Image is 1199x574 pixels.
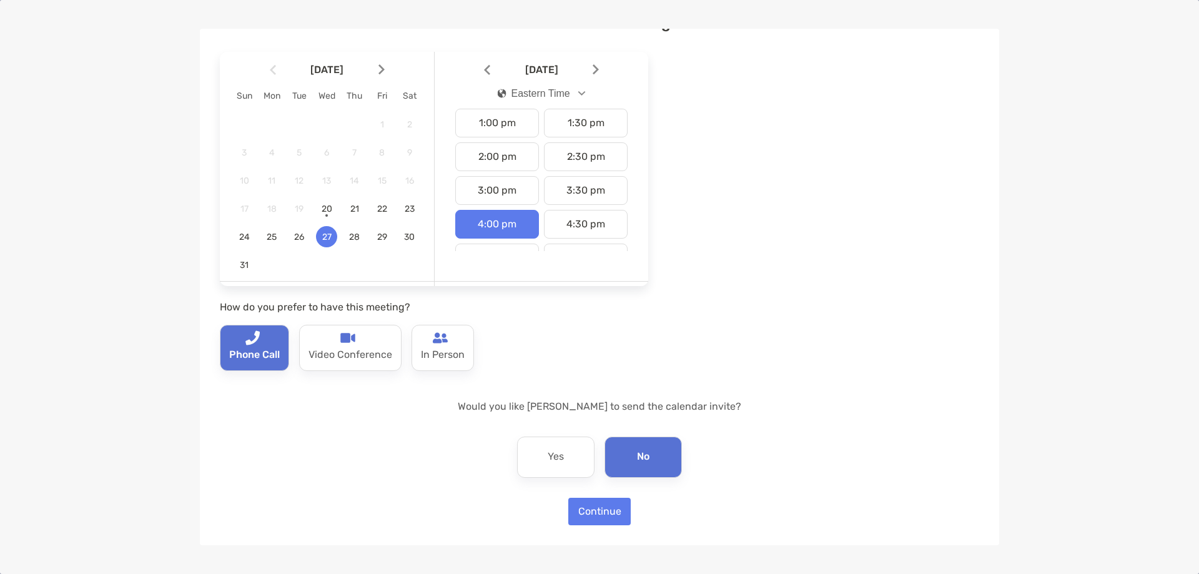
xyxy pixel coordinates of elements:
[234,176,255,186] span: 10
[261,147,282,158] span: 4
[399,232,420,242] span: 30
[289,176,310,186] span: 12
[234,232,255,242] span: 24
[234,204,255,214] span: 17
[372,147,393,158] span: 8
[399,147,420,158] span: 9
[399,204,420,214] span: 23
[270,64,276,75] img: Arrow icon
[544,142,628,171] div: 2:30 pm
[372,176,393,186] span: 15
[421,345,465,365] p: In Person
[308,345,392,365] p: Video Conference
[289,204,310,214] span: 19
[261,204,282,214] span: 18
[498,88,570,99] div: Eastern Time
[372,204,393,214] span: 22
[637,447,649,467] p: No
[234,260,255,270] span: 31
[313,91,340,101] div: Wed
[341,91,368,101] div: Thu
[399,119,420,130] span: 2
[544,109,628,137] div: 1:30 pm
[368,91,396,101] div: Fri
[289,232,310,242] span: 26
[344,232,365,242] span: 28
[544,210,628,239] div: 4:30 pm
[455,109,539,137] div: 1:00 pm
[544,244,628,272] div: 5:30 pm
[544,176,628,205] div: 3:30 pm
[372,119,393,130] span: 1
[399,176,420,186] span: 16
[316,204,337,214] span: 20
[372,232,393,242] span: 29
[548,447,564,467] p: Yes
[279,64,376,76] span: [DATE]
[484,64,490,75] img: Arrow icon
[455,142,539,171] div: 2:00 pm
[220,299,648,315] p: How do you prefer to have this meeting?
[344,147,365,158] span: 7
[340,330,355,345] img: type-call
[498,89,506,98] img: icon
[285,91,313,101] div: Tue
[316,147,337,158] span: 6
[261,176,282,186] span: 11
[229,345,280,365] p: Phone Call
[316,176,337,186] span: 13
[378,64,385,75] img: Arrow icon
[455,210,539,239] div: 4:00 pm
[245,330,260,345] img: type-call
[258,91,285,101] div: Mon
[316,232,337,242] span: 27
[289,147,310,158] span: 5
[487,79,596,108] button: iconEastern Time
[493,64,590,76] span: [DATE]
[455,244,539,272] div: 5:00 pm
[578,91,586,96] img: Open dropdown arrow
[433,330,448,345] img: type-call
[455,176,539,205] div: 3:00 pm
[568,498,631,525] button: Continue
[261,232,282,242] span: 25
[344,176,365,186] span: 14
[220,398,979,414] p: Would you like [PERSON_NAME] to send the calendar invite?
[230,91,258,101] div: Sun
[593,64,599,75] img: Arrow icon
[234,147,255,158] span: 3
[344,204,365,214] span: 21
[396,91,423,101] div: Sat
